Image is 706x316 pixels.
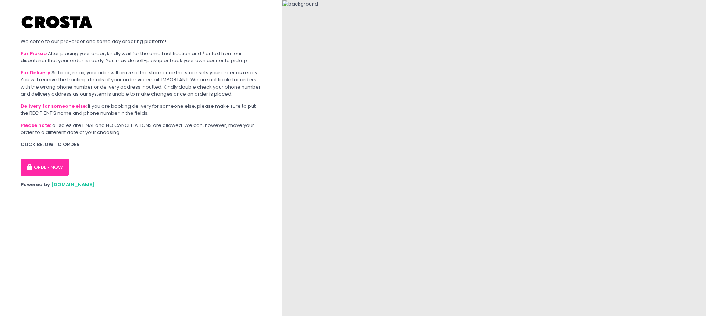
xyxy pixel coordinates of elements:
[21,141,262,148] div: CLICK BELOW TO ORDER
[21,38,262,45] div: Welcome to our pre-order and same day ordering platform!
[21,11,94,33] img: Crosta Pizzeria
[21,122,262,136] div: all sales are FINAL and NO CANCELLATIONS are allowed. We can, however, move your order to a diffe...
[21,69,262,98] div: Sit back, relax, your rider will arrive at the store once the store sets your order as ready. You...
[21,122,51,129] b: Please note:
[21,103,262,117] div: If you are booking delivery for someone else, please make sure to put the RECIPIENT'S name and ph...
[21,69,50,76] b: For Delivery
[21,103,87,110] b: Delivery for someone else:
[21,50,47,57] b: For Pickup
[21,181,262,188] div: Powered by
[21,50,262,64] div: After placing your order, kindly wait for the email notification and / or text from our dispatche...
[51,181,95,188] a: [DOMAIN_NAME]
[21,159,69,176] button: ORDER NOW
[282,0,318,8] img: background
